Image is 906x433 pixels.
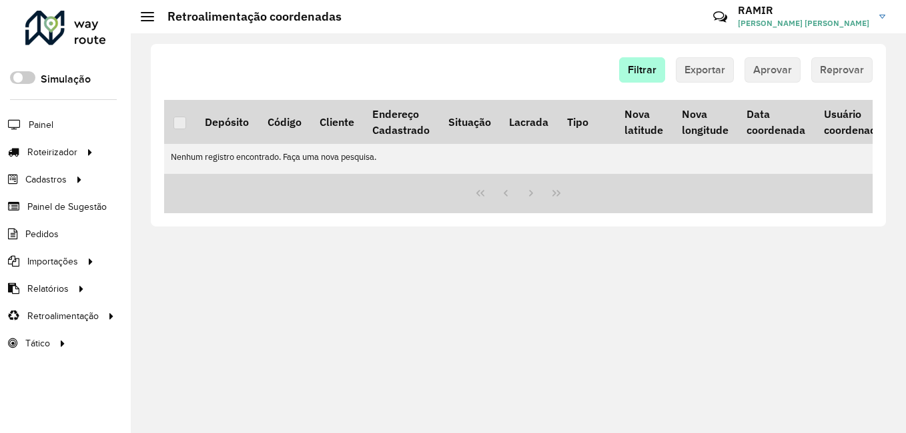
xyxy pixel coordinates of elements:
th: Usuário coordenada [815,100,891,144]
h2: Retroalimentação coordenadas [154,9,342,24]
th: Cliente [310,100,363,144]
th: Data coordenada [737,100,814,144]
span: Roteirizador [27,145,77,159]
th: Nova latitude [616,100,672,144]
th: Situação [439,100,500,144]
th: Endereço Cadastrado [364,100,439,144]
span: Cadastros [25,173,67,187]
span: Importações [27,254,78,268]
th: Código [258,100,310,144]
span: Pedidos [25,227,59,241]
th: Lacrada [500,100,557,144]
span: Filtrar [628,64,656,75]
th: Tipo [558,100,597,144]
button: Filtrar [619,57,665,83]
span: Painel de Sugestão [27,200,107,214]
th: Depósito [195,100,258,144]
label: Simulação [41,71,91,87]
h3: RAMIR [738,4,869,17]
span: Relatórios [27,282,69,296]
span: Retroalimentação [27,309,99,323]
th: Nova longitude [672,100,737,144]
a: Contato Rápido [706,3,735,31]
span: [PERSON_NAME] [PERSON_NAME] [738,17,869,29]
span: Painel [29,118,53,132]
span: Tático [25,336,50,350]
